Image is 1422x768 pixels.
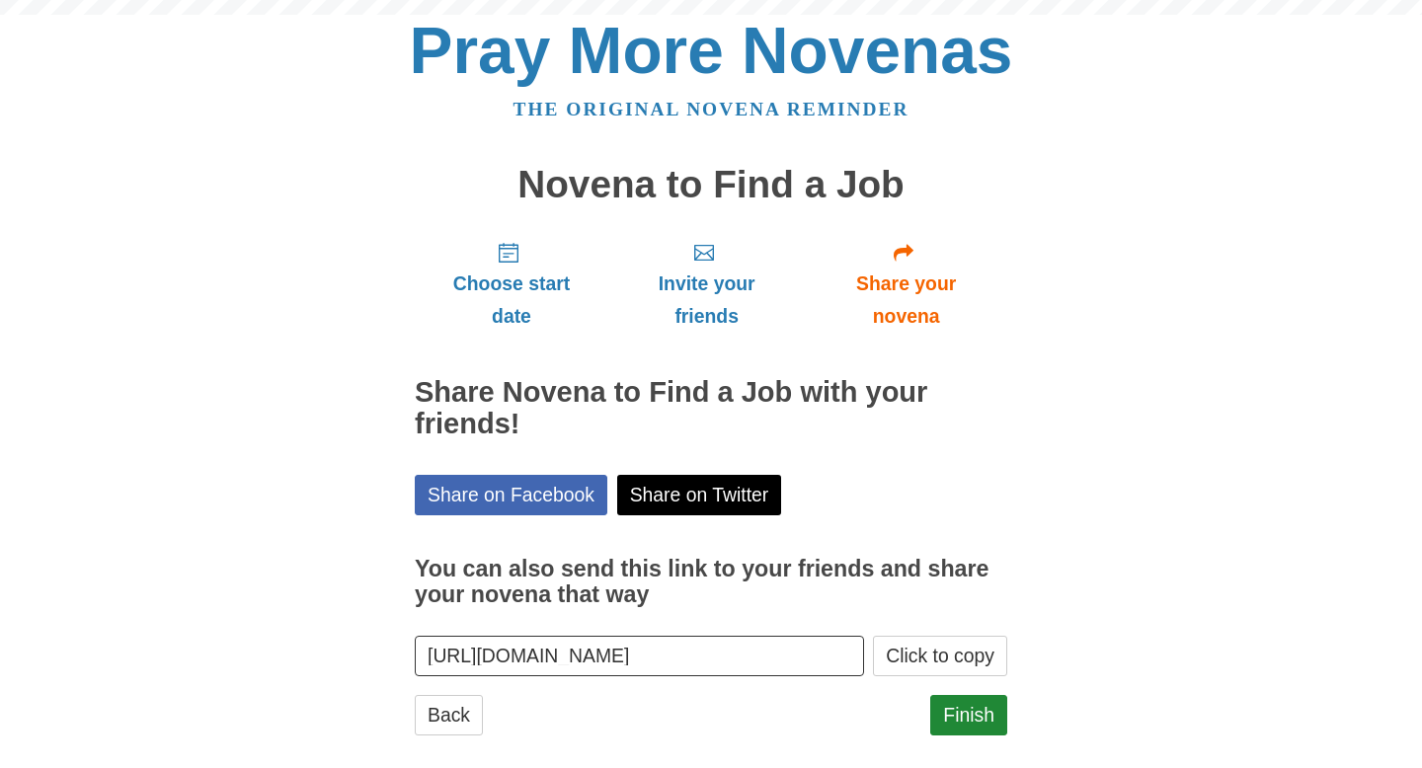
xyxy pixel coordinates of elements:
[628,268,785,333] span: Invite your friends
[415,695,483,735] a: Back
[930,695,1007,735] a: Finish
[873,636,1007,676] button: Click to copy
[415,557,1007,607] h3: You can also send this link to your friends and share your novena that way
[410,14,1013,87] a: Pray More Novenas
[805,225,1007,343] a: Share your novena
[415,225,608,343] a: Choose start date
[825,268,987,333] span: Share your novena
[415,377,1007,440] h2: Share Novena to Find a Job with your friends!
[415,475,607,515] a: Share on Facebook
[415,164,1007,206] h1: Novena to Find a Job
[617,475,782,515] a: Share on Twitter
[513,99,909,119] a: The original novena reminder
[434,268,589,333] span: Choose start date
[608,225,805,343] a: Invite your friends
